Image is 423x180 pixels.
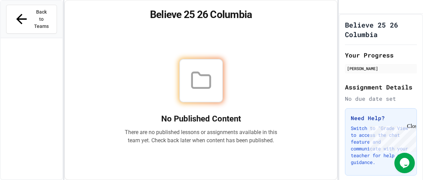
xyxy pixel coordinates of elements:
p: There are no published lessons or assignments available in this team yet. Check back later when c... [125,128,277,145]
h1: Believe 25 26 Columbia [73,9,329,21]
p: Switch to "Grade View" to access the chat feature and communicate with your teacher for help and ... [351,125,411,166]
iframe: chat widget [394,153,416,173]
h2: Assignment Details [345,82,417,92]
h1: Believe 25 26 Columbia [345,20,417,39]
div: Chat with us now!Close [3,3,47,43]
h2: No Published Content [125,113,277,124]
div: No due date set [345,95,417,103]
h3: Need Help? [351,114,411,122]
h2: Your Progress [345,50,417,60]
div: [PERSON_NAME] [347,65,415,71]
iframe: chat widget [366,123,416,152]
span: Back to Teams [33,9,49,30]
